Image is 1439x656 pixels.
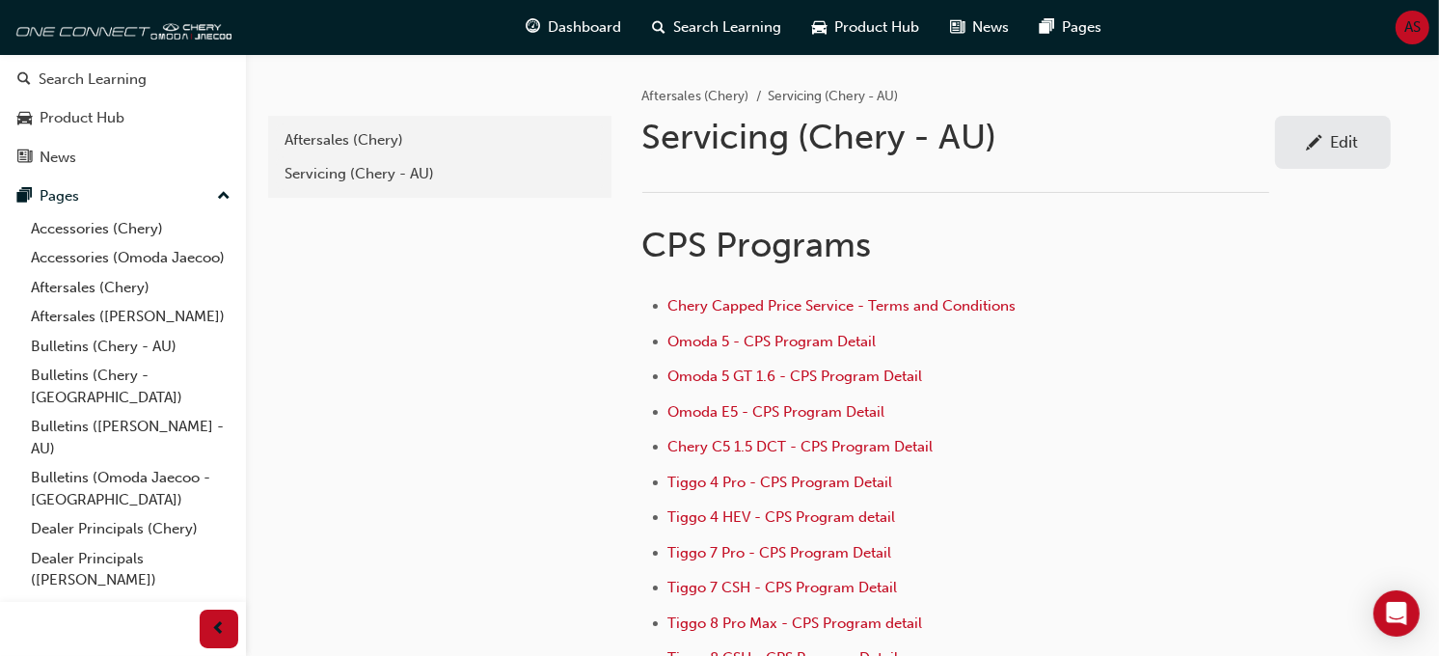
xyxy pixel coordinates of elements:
span: prev-icon [212,617,227,642]
span: news-icon [950,15,964,40]
a: Tiggo 4 Pro - CPS Program Detail [668,474,893,491]
span: pencil-icon [1307,135,1323,154]
a: All Pages [23,595,238,625]
span: car-icon [17,110,32,127]
a: Bulletins (Chery - [GEOGRAPHIC_DATA]) [23,361,238,412]
a: Accessories (Omoda Jaecoo) [23,243,238,273]
span: search-icon [652,15,665,40]
span: pages-icon [1040,15,1054,40]
div: Servicing (Chery - AU) [285,163,594,185]
span: Product Hub [834,16,919,39]
div: Product Hub [40,107,124,129]
span: guage-icon [526,15,540,40]
a: Product Hub [8,100,238,136]
span: search-icon [17,71,31,89]
a: Edit [1275,116,1391,169]
a: Dealer Principals (Chery) [23,514,238,544]
a: car-iconProduct Hub [797,8,935,47]
a: Omoda E5 - CPS Program Detail [668,403,885,421]
div: Pages [40,185,79,207]
a: Tiggo 7 CSH - CPS Program Detail [668,579,898,596]
a: Bulletins (Chery - AU) [23,332,238,362]
div: Edit [1331,132,1359,151]
a: Chery Capped Price Service - Terms and Conditions [668,297,1017,314]
button: AS [1396,11,1429,44]
span: CPS Programs [642,224,872,265]
button: Pages [8,178,238,214]
a: Dealer Principals ([PERSON_NAME]) [23,544,238,595]
a: Bulletins ([PERSON_NAME] - AU) [23,412,238,463]
span: News [972,16,1009,39]
div: Search Learning [39,68,147,91]
a: Chery C5 1.5 DCT - CPS Program Detail [668,438,934,455]
div: News [40,147,76,169]
a: search-iconSearch Learning [637,8,797,47]
a: Tiggo 7 Pro - CPS Program Detail [668,544,892,561]
a: Bulletins (Omoda Jaecoo - [GEOGRAPHIC_DATA]) [23,463,238,514]
a: guage-iconDashboard [510,8,637,47]
a: Aftersales ([PERSON_NAME]) [23,302,238,332]
a: Aftersales (Chery) [23,273,238,303]
span: news-icon [17,150,32,167]
a: Search Learning [8,62,238,97]
a: pages-iconPages [1024,8,1117,47]
h1: Servicing (Chery - AU) [642,116,1275,158]
span: Dashboard [548,16,621,39]
a: News [8,140,238,176]
a: news-iconNews [935,8,1024,47]
img: oneconnect [10,8,231,46]
a: Accessories (Chery) [23,214,238,244]
a: Servicing (Chery - AU) [276,157,604,191]
span: car-icon [812,15,827,40]
a: Tiggo 8 Pro Max - CPS Program detail [668,615,923,632]
span: pages-icon [17,188,32,205]
a: Omoda 5 GT 1.6 - CPS Program Detail [668,368,923,385]
a: Aftersales (Chery) [276,123,604,157]
a: Tiggo 4 HEV - CPS Program detail [668,508,896,526]
span: Pages [1062,16,1101,39]
div: Aftersales (Chery) [285,129,594,151]
a: Aftersales (Chery) [642,88,749,104]
span: AS [1404,16,1421,39]
span: up-icon [217,184,231,209]
a: Omoda 5 - CPS Program Detail [668,333,877,350]
div: Open Intercom Messenger [1373,590,1420,637]
li: Servicing (Chery - AU) [769,86,899,108]
span: Search Learning [673,16,781,39]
